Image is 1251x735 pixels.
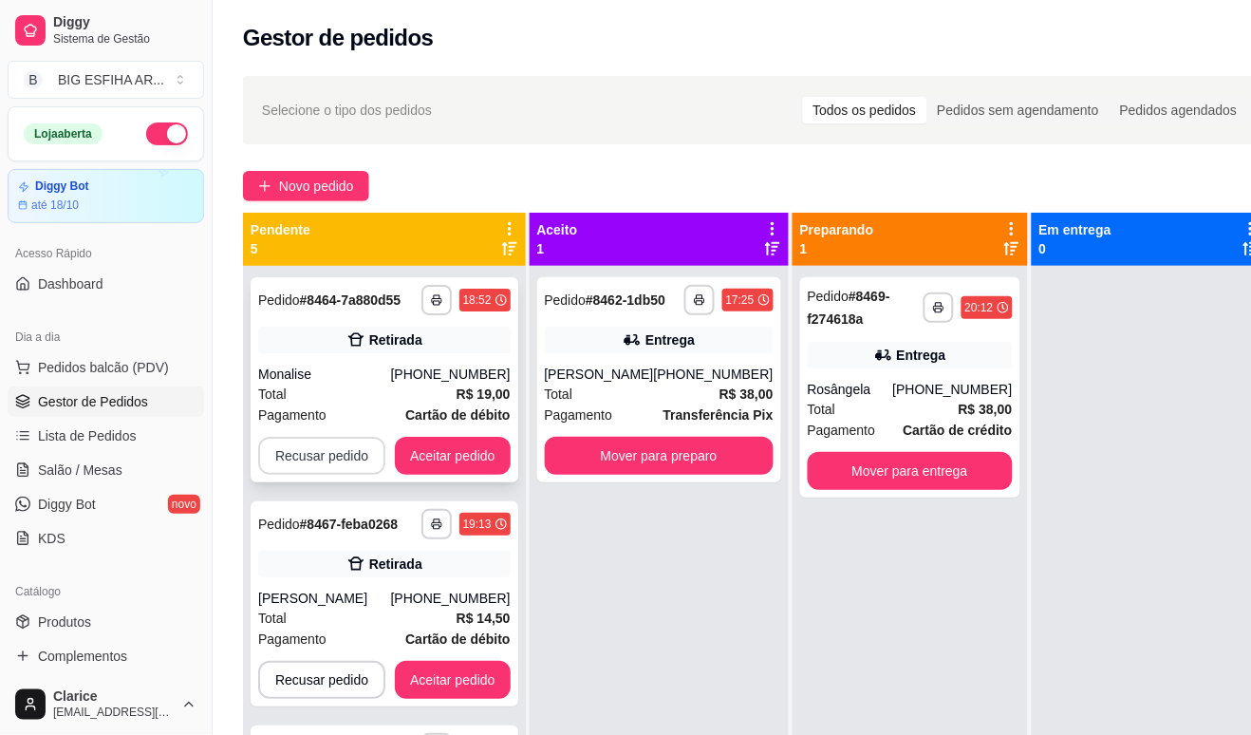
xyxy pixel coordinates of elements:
strong: # 8464-7a880d55 [300,292,401,308]
p: 5 [251,239,310,258]
div: [PHONE_NUMBER] [391,589,511,608]
span: Selecione o tipo dos pedidos [262,100,432,121]
span: Gestor de Pedidos [38,392,148,411]
span: Pedido [808,289,850,304]
span: Total [258,384,287,405]
div: [PHONE_NUMBER] [391,365,511,384]
article: Diggy Bot [35,179,89,194]
span: Salão / Mesas [38,461,122,480]
span: [EMAIL_ADDRESS][DOMAIN_NAME] [53,706,174,721]
div: [PHONE_NUMBER] [893,380,1013,399]
strong: R$ 14,50 [457,611,511,626]
span: plus [258,179,271,193]
strong: Cartão de crédito [904,423,1013,438]
div: Rosângela [808,380,893,399]
span: Pedido [258,517,300,532]
span: Pagamento [545,405,613,425]
div: [PERSON_NAME] [545,365,654,384]
strong: Cartão de débito [405,407,510,423]
p: Pendente [251,220,310,239]
span: Sistema de Gestão [53,31,196,47]
span: Pagamento [258,405,327,425]
strong: R$ 38,00 [719,386,774,402]
span: Total [258,608,287,629]
strong: R$ 19,00 [457,386,511,402]
button: Recusar pedido [258,661,385,699]
p: 0 [1039,239,1111,258]
a: Complementos [8,641,204,671]
div: Entrega [645,330,695,349]
div: [PHONE_NUMBER] [654,365,774,384]
h2: Gestor de pedidos [243,23,434,53]
a: Diggy Botaté 18/10 [8,169,204,223]
span: Produtos [38,612,91,631]
a: Gestor de Pedidos [8,386,204,417]
a: DiggySistema de Gestão [8,8,204,53]
span: Pagamento [258,629,327,650]
span: Pagamento [808,420,876,441]
article: até 18/10 [31,198,79,213]
strong: # 8467-feba0268 [300,517,399,532]
a: Produtos [8,607,204,637]
strong: Transferência Pix [663,407,774,423]
span: Clarice [53,688,174,706]
button: Aceitar pedido [395,437,511,475]
strong: R$ 38,00 [959,402,1013,417]
span: Pedidos balcão (PDV) [38,358,169,377]
strong: # 8469-f274618a [808,289,890,327]
div: Pedidos sem agendamento [927,97,1110,123]
span: Diggy [53,14,196,31]
div: 18:52 [463,292,492,308]
div: Todos os pedidos [803,97,927,123]
span: Total [808,399,836,420]
div: Retirada [369,555,422,574]
a: Diggy Botnovo [8,489,204,519]
span: B [24,70,43,89]
p: Aceito [537,220,578,239]
p: Preparando [800,220,874,239]
button: Novo pedido [243,171,369,201]
button: Pedidos balcão (PDV) [8,352,204,383]
strong: Cartão de débito [405,631,510,647]
span: Lista de Pedidos [38,426,137,445]
button: Aceitar pedido [395,661,511,699]
div: BIG ESFIHA AR ... [58,70,164,89]
span: Total [545,384,573,405]
span: Complementos [38,647,127,666]
div: Loja aberta [24,123,103,144]
button: Mover para preparo [545,437,774,475]
div: 20:12 [965,300,994,315]
div: Catálogo [8,576,204,607]
button: Recusar pedido [258,437,385,475]
div: Monalise [258,365,391,384]
span: KDS [38,529,65,548]
span: Dashboard [38,274,103,293]
span: Diggy Bot [38,495,96,514]
a: Dashboard [8,269,204,299]
p: 1 [537,239,578,258]
p: 1 [800,239,874,258]
span: Pedido [258,292,300,308]
div: Entrega [897,346,946,365]
button: Select a team [8,61,204,99]
span: Novo pedido [279,176,354,197]
div: Acesso Rápido [8,238,204,269]
div: 17:25 [726,292,755,308]
span: Pedido [545,292,587,308]
div: [PERSON_NAME] [258,589,391,608]
div: 19:13 [463,517,492,532]
div: Dia a dia [8,322,204,352]
button: Clarice[EMAIL_ADDRESS][DOMAIN_NAME] [8,682,204,727]
a: Lista de Pedidos [8,421,204,451]
div: Pedidos agendados [1110,97,1248,123]
div: Retirada [369,330,422,349]
button: Alterar Status [146,122,188,145]
strong: # 8462-1db50 [586,292,665,308]
button: Mover para entrega [808,452,1013,490]
p: Em entrega [1039,220,1111,239]
a: Salão / Mesas [8,455,204,485]
a: KDS [8,523,204,554]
